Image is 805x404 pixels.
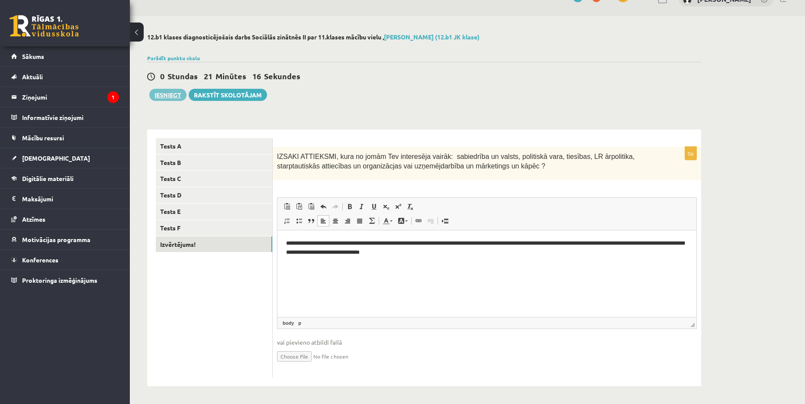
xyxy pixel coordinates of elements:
a: Text Color [380,215,395,226]
span: Resize [690,323,695,327]
a: Insert/Remove Numbered List [281,215,293,226]
p: 0p [685,146,697,160]
a: Atzīmes [11,209,119,229]
a: Center [329,215,341,226]
a: Superscript [392,201,404,212]
legend: Maksājumi [22,189,119,209]
a: Parādīt punktu skalu [147,55,200,61]
span: 21 [204,71,213,81]
a: Aktuāli [11,67,119,87]
a: Proktoringa izmēģinājums [11,270,119,290]
a: Align Left [317,215,329,226]
a: Undo (Ctrl+Z) [317,201,329,212]
a: Paste as plain text (Ctrl+Shift+V) [293,201,305,212]
a: Digitālie materiāli [11,168,119,188]
a: Block Quote [305,215,317,226]
span: Aktuāli [22,73,43,81]
span: Proktoringa izmēģinājums [22,276,97,284]
a: Insert Page Break for Printing [439,215,451,226]
a: p element [296,319,303,327]
a: Informatīvie ziņojumi [11,107,119,127]
a: Underline (Ctrl+U) [368,201,380,212]
a: Tests E [156,204,272,220]
a: [PERSON_NAME] (12.b1 JK klase) [384,33,480,41]
a: body element [281,319,296,327]
span: Konferences [22,256,58,264]
a: Maksājumi [11,189,119,209]
a: Bold (Ctrl+B) [344,201,356,212]
h2: 12.b1 klases diagnosticējošais darbs Sociālās zinātnēs II par 11.klases mācību vielu , [147,33,701,41]
a: Italic (Ctrl+I) [356,201,368,212]
a: Math [366,215,378,226]
span: Sekundes [264,71,300,81]
a: Link (Ctrl+K) [412,215,425,226]
a: [DEMOGRAPHIC_DATA] [11,148,119,168]
a: Tests B [156,155,272,171]
a: Align Right [341,215,354,226]
a: Konferences [11,250,119,270]
a: Justify [354,215,366,226]
legend: Informatīvie ziņojumi [22,107,119,127]
a: Sākums [11,46,119,66]
span: 16 [252,71,261,81]
a: Tests F [156,220,272,236]
a: Background Color [395,215,410,226]
span: vai pievieno atbildi failā [277,338,697,347]
a: Motivācijas programma [11,229,119,249]
a: Tests A [156,138,272,154]
span: 0 [160,71,164,81]
a: Tests D [156,187,272,203]
span: IZSAKI ATTIEKSMI, kura no jomām Tev interesēja vairāk: sabiedrība un valsts, politiskā vara, ties... [277,153,634,170]
a: Remove Format [404,201,416,212]
span: Atzīmes [22,215,45,223]
a: Redo (Ctrl+Y) [329,201,341,212]
button: Iesniegt [149,89,187,101]
span: [DEMOGRAPHIC_DATA] [22,154,90,162]
a: Insert/Remove Bulleted List [293,215,305,226]
a: Tests C [156,171,272,187]
a: Ziņojumi1 [11,87,119,107]
a: Rakstīt skolotājam [189,89,267,101]
a: Paste from Word [305,201,317,212]
span: Motivācijas programma [22,236,90,243]
a: Subscript [380,201,392,212]
span: Stundas [167,71,198,81]
span: Minūtes [216,71,246,81]
legend: Ziņojumi [22,87,119,107]
a: Paste (Ctrl+V) [281,201,293,212]
iframe: Editor, wiswyg-editor-user-answer-47024727913140 [277,230,696,317]
span: Digitālie materiāli [22,175,74,182]
a: Izvērtējums! [156,236,272,252]
span: Mācību resursi [22,134,64,142]
a: Unlink [425,215,437,226]
span: Sākums [22,52,44,60]
a: Rīgas 1. Tālmācības vidusskola [10,15,79,37]
a: Mācību resursi [11,128,119,148]
i: 1 [107,91,119,103]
